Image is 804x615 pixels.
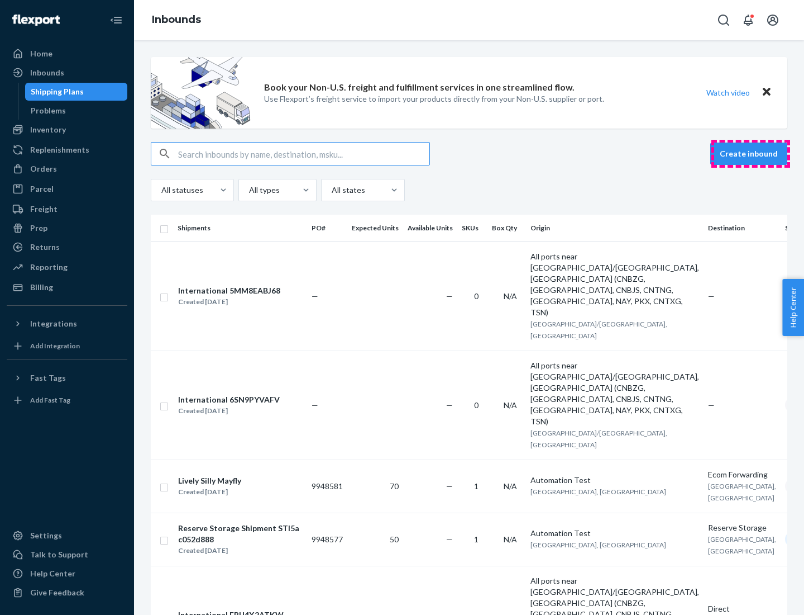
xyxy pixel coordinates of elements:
[708,522,776,533] div: Reserve Storage
[30,318,77,329] div: Integrations
[30,223,47,234] div: Prep
[457,215,487,242] th: SKUs
[30,587,84,598] div: Give Feedback
[30,67,64,78] div: Inbounds
[7,121,127,139] a: Inventory
[390,481,399,491] span: 70
[248,184,249,196] input: All types
[708,482,776,502] span: [GEOGRAPHIC_DATA], [GEOGRAPHIC_DATA]
[474,534,478,544] span: 1
[331,184,332,196] input: All states
[30,48,52,59] div: Home
[105,9,127,31] button: Close Navigation
[530,541,666,549] span: [GEOGRAPHIC_DATA], [GEOGRAPHIC_DATA]
[708,469,776,480] div: Ecom Forwarding
[30,530,62,541] div: Settings
[708,400,715,410] span: —
[307,513,347,566] td: 9948577
[312,400,318,410] span: —
[264,81,575,94] p: Book your Non-U.S. freight and fulfillment services in one streamlined flow.
[7,278,127,296] a: Billing
[12,15,60,26] img: Flexport logo
[307,460,347,513] td: 9948581
[178,405,280,417] div: Created [DATE]
[474,481,478,491] span: 1
[7,337,127,355] a: Add Integration
[25,83,128,101] a: Shipping Plans
[178,523,302,545] div: Reserve Storage Shipment STI5ac052d888
[7,64,127,82] a: Inbounds
[530,320,667,340] span: [GEOGRAPHIC_DATA]/[GEOGRAPHIC_DATA], [GEOGRAPHIC_DATA]
[30,341,80,351] div: Add Integration
[178,296,280,307] div: Created [DATE]
[312,291,318,301] span: —
[7,160,127,178] a: Orders
[7,141,127,159] a: Replenishments
[7,565,127,583] a: Help Center
[30,204,58,215] div: Freight
[173,215,307,242] th: Shipments
[703,215,781,242] th: Destination
[178,475,241,486] div: Lively Silly Mayfly
[7,315,127,333] button: Integrations
[446,534,453,544] span: —
[143,4,210,36] ol: breadcrumbs
[30,124,66,135] div: Inventory
[487,215,526,242] th: Box Qty
[178,143,429,165] input: Search inbounds by name, destination, msku...
[699,84,757,101] button: Watch video
[712,9,735,31] button: Open Search Box
[7,369,127,387] button: Fast Tags
[782,279,804,336] button: Help Center
[403,215,457,242] th: Available Units
[7,584,127,602] button: Give Feedback
[347,215,403,242] th: Expected Units
[30,372,66,384] div: Fast Tags
[178,285,280,296] div: International 5MM8EABJ68
[530,360,699,427] div: All ports near [GEOGRAPHIC_DATA]/[GEOGRAPHIC_DATA], [GEOGRAPHIC_DATA] (CNBZG, [GEOGRAPHIC_DATA], ...
[504,534,517,544] span: N/A
[30,262,68,273] div: Reporting
[710,143,787,165] button: Create inbound
[7,258,127,276] a: Reporting
[762,9,784,31] button: Open account menu
[31,105,66,116] div: Problems
[759,84,774,101] button: Close
[30,183,54,195] div: Parcel
[474,400,478,410] span: 0
[708,291,715,301] span: —
[307,215,347,242] th: PO#
[708,603,776,614] div: Direct
[264,93,604,105] p: Use Flexport’s freight service to import your products directly from your Non-U.S. supplier or port.
[530,475,699,486] div: Automation Test
[446,400,453,410] span: —
[31,86,84,97] div: Shipping Plans
[526,215,703,242] th: Origin
[737,9,759,31] button: Open notifications
[7,527,127,545] a: Settings
[530,488,666,496] span: [GEOGRAPHIC_DATA], [GEOGRAPHIC_DATA]
[30,549,88,560] div: Talk to Support
[530,528,699,539] div: Automation Test
[30,163,57,174] div: Orders
[504,481,517,491] span: N/A
[504,400,517,410] span: N/A
[25,102,128,120] a: Problems
[7,219,127,237] a: Prep
[178,486,241,498] div: Created [DATE]
[708,535,776,555] span: [GEOGRAPHIC_DATA], [GEOGRAPHIC_DATA]
[30,144,89,155] div: Replenishments
[7,238,127,256] a: Returns
[7,200,127,218] a: Freight
[30,242,60,253] div: Returns
[7,546,127,564] a: Talk to Support
[530,429,667,449] span: [GEOGRAPHIC_DATA]/[GEOGRAPHIC_DATA], [GEOGRAPHIC_DATA]
[152,13,201,26] a: Inbounds
[530,251,699,318] div: All ports near [GEOGRAPHIC_DATA]/[GEOGRAPHIC_DATA], [GEOGRAPHIC_DATA] (CNBZG, [GEOGRAPHIC_DATA], ...
[7,391,127,409] a: Add Fast Tag
[178,394,280,405] div: International 6SN9PYVAFV
[30,568,75,579] div: Help Center
[446,481,453,491] span: —
[474,291,478,301] span: 0
[30,282,53,293] div: Billing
